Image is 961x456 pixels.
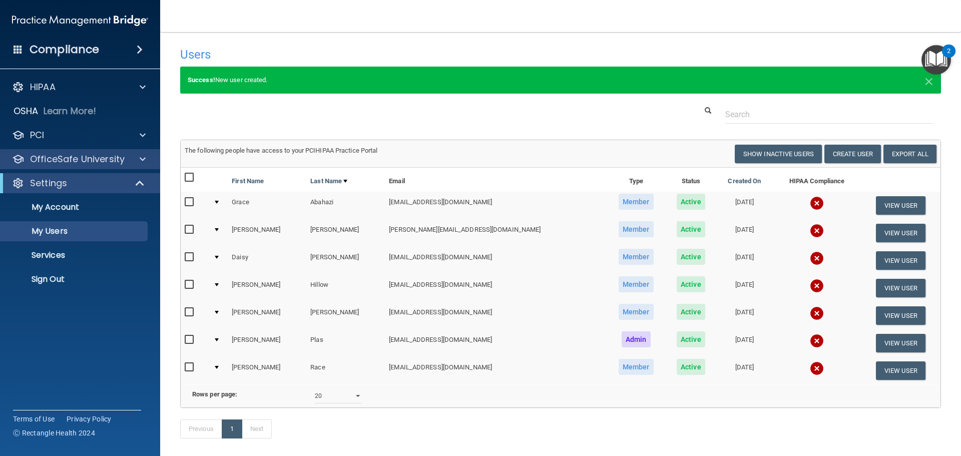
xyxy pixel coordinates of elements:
span: Active [677,359,705,375]
td: Abahazi [306,192,385,219]
td: [PERSON_NAME] [228,274,306,302]
a: Settings [12,177,145,189]
p: Settings [30,177,67,189]
td: [PERSON_NAME] [306,247,385,274]
th: Type [606,168,666,192]
td: [EMAIL_ADDRESS][DOMAIN_NAME] [385,329,606,357]
a: Created On [728,175,761,187]
p: My Users [7,226,143,236]
span: Member [619,249,654,265]
td: [DATE] [716,357,773,384]
button: View User [876,196,925,215]
th: Email [385,168,606,192]
button: View User [876,279,925,297]
img: cross.ca9f0e7f.svg [810,224,824,238]
td: [EMAIL_ADDRESS][DOMAIN_NAME] [385,274,606,302]
td: [PERSON_NAME] [228,219,306,247]
button: View User [876,334,925,352]
td: [EMAIL_ADDRESS][DOMAIN_NAME] [385,357,606,384]
iframe: Drift Widget Chat Controller [788,385,949,425]
p: OSHA [14,105,39,117]
a: Export All [883,145,936,163]
div: 2 [947,51,950,64]
th: Status [666,168,716,192]
img: cross.ca9f0e7f.svg [810,306,824,320]
img: cross.ca9f0e7f.svg [810,196,824,210]
td: Plas [306,329,385,357]
button: View User [876,361,925,380]
b: Rows per page: [192,390,237,398]
td: [EMAIL_ADDRESS][DOMAIN_NAME] [385,247,606,274]
td: Daisy [228,247,306,274]
button: Close [924,74,933,86]
button: Create User [824,145,881,163]
a: Terms of Use [13,414,55,424]
span: The following people have access to your PCIHIPAA Practice Portal [185,147,378,154]
td: [EMAIL_ADDRESS][DOMAIN_NAME] [385,192,606,219]
a: 1 [222,419,242,438]
td: Grace [228,192,306,219]
strong: Success! [188,76,215,84]
td: [DATE] [716,329,773,357]
span: Member [619,221,654,237]
span: Active [677,304,705,320]
span: Active [677,221,705,237]
td: [DATE] [716,247,773,274]
td: Hillow [306,274,385,302]
div: New user created. [180,67,941,94]
td: [DATE] [716,302,773,329]
td: [DATE] [716,219,773,247]
span: × [924,70,933,90]
span: Active [677,194,705,210]
button: View User [876,224,925,242]
td: [EMAIL_ADDRESS][DOMAIN_NAME] [385,302,606,329]
span: Active [677,276,705,292]
button: View User [876,251,925,270]
img: cross.ca9f0e7f.svg [810,279,824,293]
td: Race [306,357,385,384]
img: cross.ca9f0e7f.svg [810,361,824,375]
td: [PERSON_NAME] [306,219,385,247]
th: HIPAA Compliance [773,168,860,192]
span: Member [619,359,654,375]
p: Learn More! [44,105,97,117]
td: [DATE] [716,274,773,302]
a: HIPAA [12,81,146,93]
span: Member [619,276,654,292]
a: OfficeSafe University [12,153,146,165]
h4: Compliance [30,43,99,57]
input: Search [725,105,933,124]
a: Next [242,419,272,438]
img: cross.ca9f0e7f.svg [810,334,824,348]
span: Ⓒ Rectangle Health 2024 [13,428,95,438]
button: View User [876,306,925,325]
a: Last Name [310,175,347,187]
h4: Users [180,48,618,61]
td: [PERSON_NAME] [228,302,306,329]
span: Member [619,194,654,210]
button: Show Inactive Users [735,145,822,163]
td: [PERSON_NAME] [306,302,385,329]
button: Open Resource Center, 2 new notifications [921,45,951,75]
a: PCI [12,129,146,141]
td: [PERSON_NAME][EMAIL_ADDRESS][DOMAIN_NAME] [385,219,606,247]
span: Admin [622,331,651,347]
a: First Name [232,175,264,187]
p: My Account [7,202,143,212]
p: PCI [30,129,44,141]
td: [PERSON_NAME] [228,357,306,384]
td: [PERSON_NAME] [228,329,306,357]
p: HIPAA [30,81,56,93]
p: Sign Out [7,274,143,284]
a: Privacy Policy [67,414,112,424]
p: OfficeSafe University [30,153,125,165]
a: Previous [180,419,222,438]
img: cross.ca9f0e7f.svg [810,251,824,265]
span: Active [677,331,705,347]
p: Services [7,250,143,260]
span: Member [619,304,654,320]
td: [DATE] [716,192,773,219]
img: PMB logo [12,11,148,31]
span: Active [677,249,705,265]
